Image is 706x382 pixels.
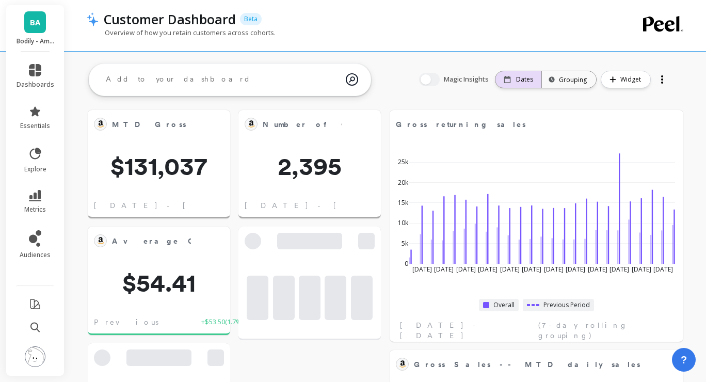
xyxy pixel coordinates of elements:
span: Gross returning sales [396,119,526,130]
span: [DATE] - [DATE] [400,320,535,341]
span: (7-day rolling grouping) [538,320,673,341]
span: audiences [20,251,51,259]
div: Grouping [551,75,587,85]
span: Average Order Value - Amazon [112,236,342,247]
span: Previous Period [543,301,590,309]
img: profile picture [25,346,45,367]
span: essentials [20,122,50,130]
span: [DATE] - [DATE] [245,200,398,211]
span: MTD Gross Sales [112,117,191,132]
p: Dates [516,75,533,84]
span: [DATE] - [DATE] [94,200,247,211]
img: header icon [87,12,99,26]
span: dashboards [17,81,54,89]
span: Magic Insights [444,74,491,85]
span: Average Order Value - Amazon [112,234,191,248]
p: Customer Dashboard [104,10,236,28]
span: Gross returning sales [396,117,644,132]
span: explore [24,165,46,173]
span: Gross Sales -- MTD daily sales vs LY [414,359,704,370]
span: +$53.50 ( 1.7% ) [201,317,243,327]
span: Number of Orders [263,117,342,132]
p: Beta [240,13,262,25]
span: ? [681,353,687,367]
span: $54.41 [88,270,230,295]
img: magic search icon [346,66,358,93]
span: Gross Sales -- MTD daily sales vs LY [414,357,644,372]
p: Bodily - Amazon [17,37,54,45]
button: ? [672,348,696,372]
span: Widget [620,74,644,85]
span: Number of Orders [263,119,379,130]
span: Previous Month [94,317,201,327]
span: metrics [24,205,46,214]
span: $131,037 [88,154,230,179]
span: MTD Gross Sales [112,119,232,130]
span: BA [30,17,40,28]
p: Overview of how you retain customers across cohorts. [87,28,276,37]
button: Widget [601,71,651,88]
span: Overall [493,301,515,309]
span: 2,395 [238,154,381,179]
